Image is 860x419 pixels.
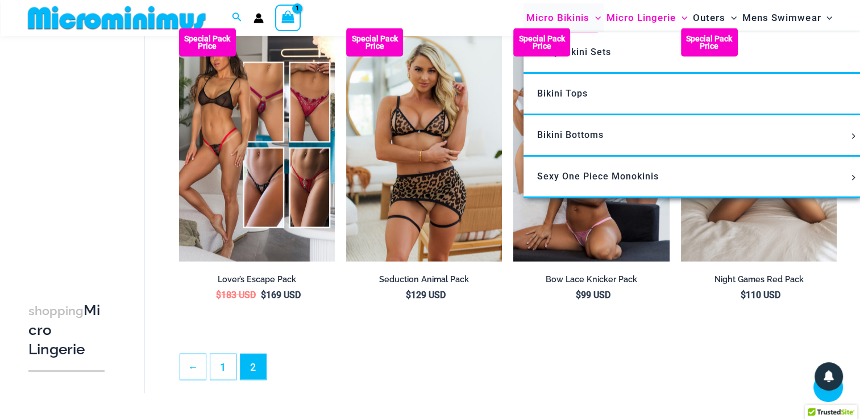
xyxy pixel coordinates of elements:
a: Bow Lace Knicker Pack [513,274,669,289]
nav: Product Pagination [179,354,837,387]
h2: Bow Lace Knicker Pack [513,274,669,285]
span: Outers [693,3,725,32]
bdi: 129 USD [406,290,446,300]
b: Special Pack Price [346,35,403,50]
h2: Night Games Red Pack [681,274,837,285]
b: Special Pack Price [179,35,236,50]
img: MM SHOP LOGO FLAT [23,5,210,31]
span: $ [406,290,411,300]
a: Mens SwimwearMenu ToggleMenu Toggle [739,3,835,32]
span: $ [576,290,581,300]
span: Page 2 [240,354,266,380]
bdi: 110 USD [740,290,780,300]
a: Seduction Animal Pack [346,274,502,289]
span: Menu Toggle [847,133,859,139]
a: Page 1 [210,354,236,380]
iframe: TrustedSite Certified [28,38,131,265]
a: Lover’s Escape Pack [179,274,335,289]
a: View Shopping Cart, 1 items [275,5,301,31]
bdi: 169 USD [261,290,301,300]
b: Special Pack Price [681,35,738,50]
span: Bikini Bottoms [537,129,604,140]
span: Menu Toggle [676,3,687,32]
span: $ [740,290,745,300]
a: ← [180,354,206,380]
span: Micro Lingerie [606,3,676,32]
a: Account icon link [254,13,264,23]
h2: Seduction Animal Pack [346,274,502,285]
span: Menu Toggle [589,3,601,32]
span: shopping [28,303,84,317]
a: Lovers Escape Pack Zoe Deep Red 689 Micro Thong 04Zoe Deep Red 689 Micro Thong 04 [179,28,335,262]
span: Micro Bikinis [526,3,589,32]
span: Sexy One Piece Monokinis [537,171,659,182]
span: Sexy Bikini Sets [537,47,611,57]
bdi: 99 USD [576,290,610,300]
h3: Micro Lingerie [28,300,105,358]
span: Menu Toggle [821,3,832,32]
a: Night Games Red Pack [681,274,837,289]
span: Menu Toggle [847,175,859,181]
span: $ [216,290,221,300]
span: Mens Swimwear [742,3,821,32]
a: OutersMenu ToggleMenu Toggle [690,3,739,32]
b: Special Pack Price [513,35,570,50]
a: Search icon link [232,11,242,25]
img: Bow Lace Knicker Pack [513,28,669,262]
nav: Site Navigation [522,2,837,34]
bdi: 183 USD [216,290,256,300]
a: Bow Lace Knicker Pack Bow Lace Mint Multi 601 Thong 03Bow Lace Mint Multi 601 Thong 03 [513,28,669,262]
a: Seduction Animal 1034 Bra 6034 Thong 5019 Skirt 02 Seduction Animal 1034 Bra 6034 Thong 5019 Skir... [346,28,502,262]
img: Lovers Escape Pack [179,28,335,262]
img: Seduction Animal 1034 Bra 6034 Thong 5019 Skirt 02 [346,28,502,262]
a: Micro BikinisMenu ToggleMenu Toggle [524,3,604,32]
a: Micro LingerieMenu ToggleMenu Toggle [604,3,690,32]
span: Bikini Tops [537,88,588,99]
h2: Lover’s Escape Pack [179,274,335,285]
span: $ [261,290,266,300]
span: Menu Toggle [725,3,737,32]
